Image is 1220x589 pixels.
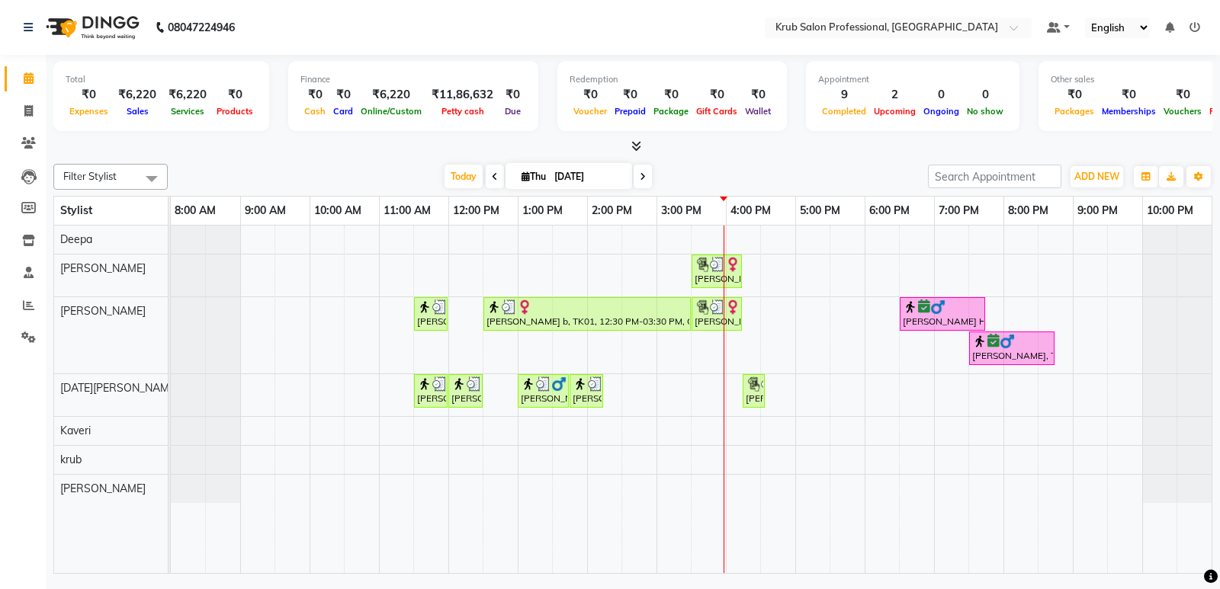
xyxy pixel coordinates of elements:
[1160,106,1206,117] span: Vouchers
[39,6,143,49] img: logo
[1143,200,1197,222] a: 10:00 PM
[1051,86,1098,104] div: ₹0
[213,86,257,104] div: ₹0
[63,170,117,182] span: Filter Stylist
[963,86,1007,104] div: 0
[60,261,146,275] span: [PERSON_NAME]
[818,106,870,117] span: Completed
[693,299,740,328] div: [PERSON_NAME] b, TK01, 03:30 PM-04:15 PM, Master Haircuts - [DEMOGRAPHIC_DATA] Master Stylish
[416,299,446,328] div: [PERSON_NAME], TK05, 11:30 AM-12:00 PM, Hair Cut [DEMOGRAPHIC_DATA] Student
[818,86,870,104] div: 9
[300,73,526,86] div: Finance
[1051,106,1098,117] span: Packages
[241,200,290,222] a: 9:00 AM
[650,106,692,117] span: Package
[588,200,636,222] a: 2:00 PM
[971,334,1053,363] div: [PERSON_NAME], TK04, 07:30 PM-08:45 PM, Master Haircuts - [DEMOGRAPHIC_DATA] Master Stylish
[571,376,602,405] div: [PERSON_NAME] sir, TK06, 01:45 PM-02:15 PM, Experts Haircuts - [DEMOGRAPHIC_DATA] [PERSON_NAME] S...
[611,86,650,104] div: ₹0
[357,106,425,117] span: Online/Custom
[570,86,611,104] div: ₹0
[1160,86,1206,104] div: ₹0
[380,200,435,222] a: 11:00 AM
[171,200,220,222] a: 8:00 AM
[935,200,983,222] a: 7:00 PM
[1098,86,1160,104] div: ₹0
[870,86,920,104] div: 2
[928,165,1061,188] input: Search Appointment
[741,106,775,117] span: Wallet
[657,200,705,222] a: 3:00 PM
[1074,171,1119,182] span: ADD NEW
[870,106,920,117] span: Upcoming
[1004,200,1052,222] a: 8:00 PM
[744,376,763,405] div: [PERSON_NAME] b, TK01, 04:15 PM-04:30 PM, front Trimming
[60,232,92,246] span: Deepa
[167,106,208,117] span: Services
[162,86,213,104] div: ₹6,220
[300,106,329,117] span: Cash
[60,424,91,437] span: Kaveri
[425,86,499,104] div: ₹11,86,632
[60,482,146,495] span: [PERSON_NAME]
[357,86,425,104] div: ₹6,220
[66,106,112,117] span: Expenses
[60,304,146,318] span: [PERSON_NAME]
[416,376,446,405] div: [PERSON_NAME], TK02, 11:30 AM-12:00 PM, Hair Cut [DEMOGRAPHIC_DATA] Student
[692,106,741,117] span: Gift Cards
[329,86,357,104] div: ₹0
[650,86,692,104] div: ₹0
[920,86,963,104] div: 0
[518,171,550,182] span: Thu
[300,86,329,104] div: ₹0
[501,106,525,117] span: Due
[168,6,235,49] b: 08047224946
[570,106,611,117] span: Voucher
[865,200,913,222] a: 6:00 PM
[438,106,488,117] span: Petty cash
[499,86,526,104] div: ₹0
[518,200,567,222] a: 1:00 PM
[60,453,82,466] span: krub
[692,86,741,104] div: ₹0
[213,106,257,117] span: Products
[611,106,650,117] span: Prepaid
[66,73,257,86] div: Total
[1071,166,1123,187] button: ADD NEW
[550,165,626,188] input: 2025-09-04
[963,106,1007,117] span: No show
[60,381,178,395] span: [DATE][PERSON_NAME]
[449,200,503,222] a: 12:00 PM
[519,376,567,405] div: [PERSON_NAME], TK06, 01:00 PM-01:45 PM, Master Haircuts - [DEMOGRAPHIC_DATA] Master Stylish
[818,73,1007,86] div: Appointment
[60,203,92,217] span: Stylist
[727,200,775,222] a: 4:00 PM
[1098,106,1160,117] span: Memberships
[693,257,740,286] div: [PERSON_NAME] b, TK01, 03:30 PM-04:15 PM, Master Haircuts - [DEMOGRAPHIC_DATA] Master Stylish
[485,299,689,328] div: [PERSON_NAME] b, TK01, 12:30 PM-03:30 PM, Global Hair Colour Majirel - [DEMOGRAPHIC_DATA] Up to N...
[329,106,357,117] span: Card
[920,106,963,117] span: Ongoing
[66,86,112,104] div: ₹0
[901,299,984,328] div: [PERSON_NAME] Husenn client, TK03, 06:30 PM-07:45 PM, Master Haircuts - [DEMOGRAPHIC_DATA] Master...
[445,165,483,188] span: Today
[1074,200,1122,222] a: 9:00 PM
[310,200,365,222] a: 10:00 AM
[450,376,481,405] div: [PERSON_NAME], TK02, 12:00 PM-12:30 PM, Experts Haircuts - [DEMOGRAPHIC_DATA] [PERSON_NAME] Trimming
[123,106,152,117] span: Sales
[796,200,844,222] a: 5:00 PM
[741,86,775,104] div: ₹0
[112,86,162,104] div: ₹6,220
[570,73,775,86] div: Redemption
